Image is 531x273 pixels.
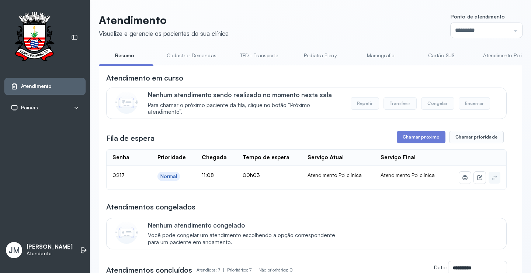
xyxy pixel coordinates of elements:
[115,222,138,244] img: Imagem de CalloutCard
[397,131,445,143] button: Chamar próximo
[233,50,286,62] a: TFD - Transporte
[112,154,129,161] div: Senha
[294,50,346,62] a: Pediatra Eleny
[115,92,138,114] img: Imagem de CalloutCard
[421,97,454,110] button: Congelar
[99,13,229,27] p: Atendimento
[381,172,435,178] span: Atendimento Policlínica
[202,172,214,178] span: 11:08
[99,30,229,37] div: Visualize e gerencie os pacientes da sua clínica
[381,154,416,161] div: Serviço Final
[27,250,73,257] p: Atendente
[21,83,52,89] span: Atendimento
[106,73,183,83] h3: Atendimento em curso
[148,91,343,99] p: Nenhum atendimento sendo realizado no momento nesta sala
[202,154,227,161] div: Chegada
[308,154,344,161] div: Serviço Atual
[99,50,150,62] a: Resumo
[383,97,417,110] button: Transferir
[159,50,224,62] a: Cadastrar Demandas
[308,172,369,178] div: Atendimento Policlínica
[415,50,467,62] a: Cartão SUS
[451,13,505,20] span: Ponto de atendimento
[351,97,379,110] button: Repetir
[148,232,343,246] span: Você pode congelar um atendimento escolhendo a opção correspondente para um paciente em andamento.
[8,12,61,63] img: Logotipo do estabelecimento
[148,221,343,229] p: Nenhum atendimento congelado
[21,105,38,111] span: Painéis
[112,172,125,178] span: 0217
[459,97,490,110] button: Encerrar
[160,173,177,180] div: Normal
[434,264,447,270] label: Data:
[243,154,289,161] div: Tempo de espera
[355,50,406,62] a: Mamografia
[106,202,195,212] h3: Atendimentos congelados
[148,102,343,116] span: Para chamar o próximo paciente da fila, clique no botão “Próximo atendimento”.
[11,83,79,90] a: Atendimento
[157,154,186,161] div: Prioridade
[243,172,260,178] span: 00h03
[254,267,256,273] span: |
[27,243,73,250] p: [PERSON_NAME]
[223,267,224,273] span: |
[106,133,155,143] h3: Fila de espera
[449,131,504,143] button: Chamar prioridade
